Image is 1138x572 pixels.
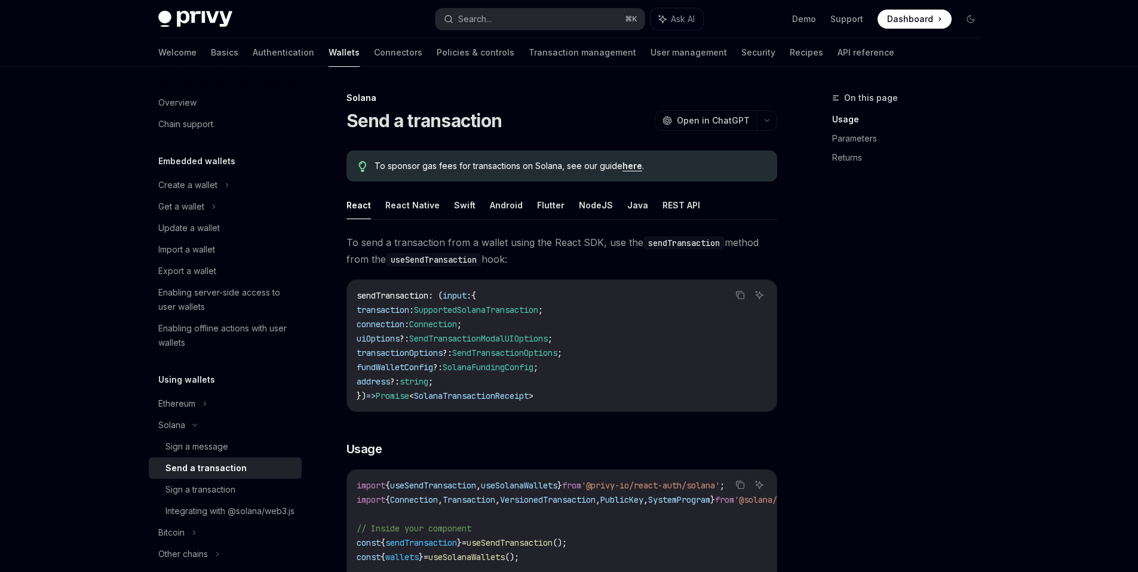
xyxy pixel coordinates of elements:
div: Chain support [158,117,213,131]
span: ; [457,319,462,330]
svg: Tip [358,161,367,172]
div: Get a wallet [158,199,204,214]
span: string [400,376,428,387]
a: Policies & controls [437,38,514,67]
span: Promise [376,390,409,401]
span: import [357,494,385,505]
a: API reference [838,38,894,67]
span: ; [428,376,433,387]
span: To sponsor gas fees for transactions on Solana, see our guide . [375,160,765,172]
a: Integrating with @solana/web3.js [149,500,302,522]
span: = [462,537,467,548]
button: Android [490,191,523,219]
button: Swift [454,191,476,219]
span: Usage [346,441,382,457]
span: transactionOptions [357,347,443,358]
span: ; [538,305,543,315]
span: Transaction [443,494,495,505]
a: Enabling server-side access to user wallets [149,282,302,318]
a: Basics [211,38,238,67]
span: To send a transaction from a wallet using the React SDK, use the method from the hook: [346,234,777,267]
a: Update a wallet [149,217,302,239]
div: Enabling offline actions with user wallets [158,321,295,350]
span: wallets [385,552,419,562]
a: Authentication [253,38,314,67]
a: Sign a transaction [149,479,302,500]
button: React [346,191,371,219]
a: Export a wallet [149,260,302,282]
span: , [643,494,648,505]
span: SupportedSolanaTransaction [414,305,538,315]
span: => [366,390,376,401]
a: Support [830,13,863,25]
div: Update a wallet [158,221,220,235]
span: Dashboard [887,13,933,25]
span: Open in ChatGPT [677,115,750,127]
span: On this page [844,91,898,105]
span: : ( [428,290,443,301]
a: here [622,161,642,171]
span: useSolanaWallets [481,480,557,491]
span: connection [357,319,404,330]
span: , [495,494,500,505]
span: , [476,480,481,491]
a: Returns [832,148,990,167]
span: Connection [390,494,438,505]
a: Sign a message [149,436,302,457]
a: Welcome [158,38,197,67]
span: sendTransaction [385,537,457,548]
a: Usage [832,110,990,129]
button: React Native [385,191,440,219]
div: Integrating with @solana/web3.js [165,504,295,518]
h1: Send a transaction [346,110,502,131]
button: Copy the contents from the code block [732,477,748,493]
div: Other chains [158,547,208,561]
a: Send a transaction [149,457,302,479]
span: ?: [390,376,400,387]
span: < [409,390,414,401]
span: , [596,494,600,505]
span: SolanaTransactionReceipt [414,390,529,401]
span: Connection [409,319,457,330]
span: from [562,480,581,491]
span: ⌘ K [625,14,637,24]
span: (); [505,552,519,562]
span: ?: [400,333,409,344]
button: Open in ChatGPT [655,110,757,131]
a: Chain support [149,113,302,135]
div: Search... [458,12,492,26]
div: Create a wallet [158,178,217,192]
span: SendTransactionOptions [452,347,557,358]
span: input [443,290,467,301]
span: { [381,537,385,548]
a: User management [651,38,727,67]
span: SolanaFundingConfig [443,362,533,373]
span: } [710,494,715,505]
button: Search...⌘K [435,8,645,30]
span: ; [557,347,562,358]
span: } [557,480,562,491]
button: Copy the contents from the code block [732,287,748,303]
span: ; [720,480,725,491]
span: { [381,552,385,562]
button: NodeJS [579,191,613,219]
span: '@privy-io/react-auth/solana' [581,480,720,491]
a: Import a wallet [149,239,302,260]
img: dark logo [158,11,232,27]
span: ; [533,362,538,373]
div: Overview [158,96,197,110]
span: // Inside your component [357,523,471,534]
button: Java [627,191,648,219]
a: Enabling offline actions with user wallets [149,318,302,353]
button: Ask AI [751,477,767,493]
span: '@solana/web3.js' [734,494,815,505]
div: Solana [158,418,185,432]
a: Dashboard [878,10,952,29]
span: const [357,552,381,562]
span: ?: [433,362,443,373]
span: fundWalletConfig [357,362,433,373]
span: import [357,480,385,491]
a: Demo [792,13,816,25]
span: { [385,494,390,505]
div: Ethereum [158,396,195,411]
